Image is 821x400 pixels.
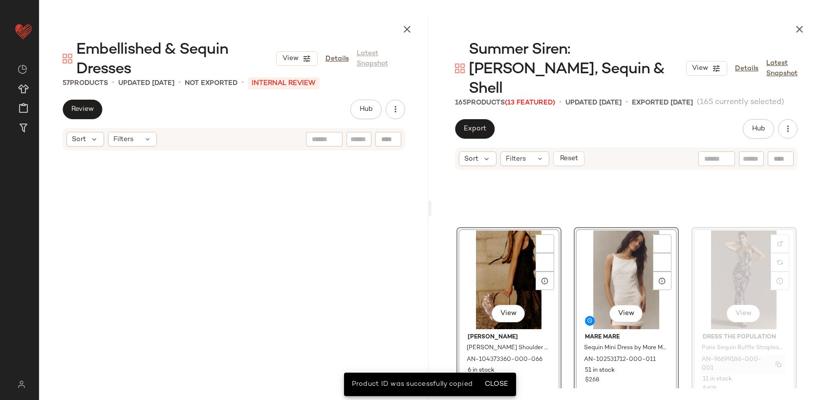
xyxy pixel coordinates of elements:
[735,63,758,74] a: Details
[584,344,667,353] span: Sequin Mini Dress by Mare Mare in Ivory, Women's, Size: Small, Polyester at Anthropologie
[71,105,94,113] span: Review
[500,310,517,317] span: View
[113,134,133,145] span: Filters
[63,78,108,88] div: Products
[559,155,578,163] span: Reset
[702,356,766,373] span: AN-96699186-000-001
[480,376,512,393] button: Close
[686,61,727,76] button: View
[76,40,276,79] span: Embellished & Sequin Dresses
[467,356,542,364] span: AN-104373360-000-066
[463,125,486,133] span: Export
[559,97,562,108] span: •
[185,78,238,88] p: Not Exported
[325,54,349,64] a: Details
[352,380,473,388] span: Product ID was successfully copied
[455,63,465,73] img: svg%3e
[350,100,382,119] button: Hub
[752,125,765,133] span: Hub
[618,310,634,317] span: View
[178,77,181,89] span: •
[18,64,27,74] img: svg%3e
[735,310,752,317] span: View
[702,344,784,353] span: Paris Sequin Ruffle Strapless Maxi Dress by Dress The Population in Black, Women's, Size: Medium,...
[776,361,781,367] img: svg%3e
[577,231,675,329] img: 102531712_011_b
[241,77,244,89] span: •
[276,51,317,66] button: View
[695,231,793,329] img: 96699186_001_b
[63,54,72,63] img: svg%3e
[505,99,555,106] span: (13 Featured)
[553,151,584,166] button: Reset
[455,119,495,139] button: Export
[118,78,174,88] p: updated [DATE]
[584,356,656,364] span: AN-102531712-000-011
[777,259,783,265] img: svg%3e
[743,119,774,139] button: Hub
[63,100,102,119] button: Review
[464,154,478,164] span: Sort
[492,305,525,322] button: View
[455,99,467,106] span: 165
[766,58,798,79] a: Latest Snapshot
[460,231,558,329] img: 104373360_066_d11
[697,97,784,108] span: (165 currently selected)
[455,98,555,108] div: Products
[14,21,33,41] img: heart_red.DM2ytmEG.svg
[727,305,760,322] button: View
[506,154,526,164] span: Filters
[248,77,320,89] p: INTERNAL REVIEW
[72,134,86,145] span: Sort
[281,55,298,63] span: View
[565,98,622,108] p: updated [DATE]
[63,80,70,87] span: 57
[484,380,508,388] span: Close
[777,241,783,247] img: svg%3e
[626,97,628,108] span: •
[12,380,31,388] img: svg%3e
[632,98,693,108] p: Exported [DATE]
[609,305,643,322] button: View
[469,40,686,99] span: Summer Siren: [PERSON_NAME], Sequin & Shell
[359,105,373,113] span: Hub
[467,344,549,353] span: [PERSON_NAME] Shoulder Bag by [PERSON_NAME] in Pink, Women's, Polyester at Anthropologie
[691,64,708,72] span: View
[112,77,114,89] span: •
